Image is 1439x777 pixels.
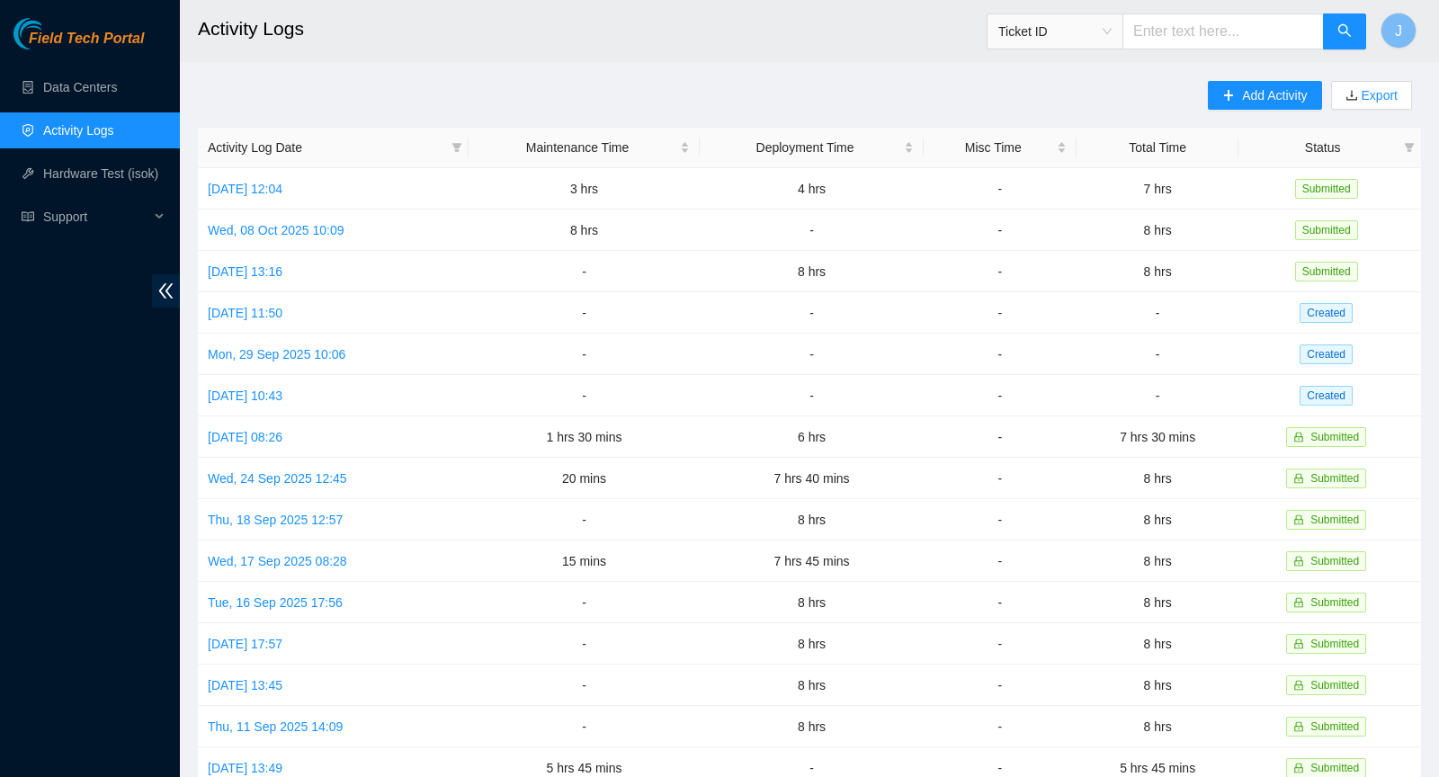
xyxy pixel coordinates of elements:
[208,347,345,362] a: Mon, 29 Sep 2025 10:06
[1300,344,1353,364] span: Created
[1242,85,1307,105] span: Add Activity
[1077,168,1238,210] td: 7 hrs
[1077,706,1238,747] td: 8 hrs
[1300,386,1353,406] span: Created
[208,306,282,320] a: [DATE] 11:50
[1381,13,1417,49] button: J
[469,582,701,623] td: -
[1293,514,1304,525] span: lock
[1293,763,1304,773] span: lock
[1293,721,1304,732] span: lock
[1077,375,1238,416] td: -
[13,18,91,49] img: Akamai Technologies
[208,719,343,734] a: Thu, 11 Sep 2025 14:09
[1077,623,1238,665] td: 8 hrs
[1293,432,1304,442] span: lock
[1323,13,1366,49] button: search
[924,623,1077,665] td: -
[469,499,701,540] td: -
[469,210,701,251] td: 8 hrs
[1077,458,1238,499] td: 8 hrs
[1077,334,1238,375] td: -
[700,375,923,416] td: -
[1293,680,1304,691] span: lock
[1295,179,1358,199] span: Submitted
[1208,81,1321,110] button: plusAdd Activity
[43,166,158,181] a: Hardware Test (isok)
[1222,89,1235,103] span: plus
[924,375,1077,416] td: -
[13,32,144,56] a: Akamai TechnologiesField Tech Portal
[700,416,923,458] td: 6 hrs
[1077,499,1238,540] td: 8 hrs
[43,123,114,138] a: Activity Logs
[1077,210,1238,251] td: 8 hrs
[469,540,701,582] td: 15 mins
[208,595,343,610] a: Tue, 16 Sep 2025 17:56
[1395,20,1402,42] span: J
[1358,88,1398,103] a: Export
[700,665,923,706] td: 8 hrs
[924,168,1077,210] td: -
[700,334,923,375] td: -
[700,540,923,582] td: 7 hrs 45 mins
[1310,431,1359,443] span: Submitted
[1404,142,1415,153] span: filter
[924,582,1077,623] td: -
[1345,89,1358,103] span: download
[469,665,701,706] td: -
[924,292,1077,334] td: -
[208,761,282,775] a: [DATE] 13:49
[469,375,701,416] td: -
[924,458,1077,499] td: -
[1310,596,1359,609] span: Submitted
[1077,128,1238,168] th: Total Time
[700,458,923,499] td: 7 hrs 40 mins
[1077,540,1238,582] td: 8 hrs
[924,540,1077,582] td: -
[1310,514,1359,526] span: Submitted
[700,168,923,210] td: 4 hrs
[700,251,923,292] td: 8 hrs
[924,334,1077,375] td: -
[208,223,344,237] a: Wed, 08 Oct 2025 10:09
[43,80,117,94] a: Data Centers
[1310,638,1359,650] span: Submitted
[208,430,282,444] a: [DATE] 08:26
[1293,473,1304,484] span: lock
[1295,262,1358,281] span: Submitted
[43,199,149,235] span: Support
[700,210,923,251] td: -
[700,499,923,540] td: 8 hrs
[469,706,701,747] td: -
[208,678,282,692] a: [DATE] 13:45
[1293,639,1304,649] span: lock
[1310,472,1359,485] span: Submitted
[1248,138,1397,157] span: Status
[208,554,347,568] a: Wed, 17 Sep 2025 08:28
[208,637,282,651] a: [DATE] 17:57
[1077,251,1238,292] td: 8 hrs
[1300,303,1353,323] span: Created
[1400,134,1418,161] span: filter
[1310,762,1359,774] span: Submitted
[700,292,923,334] td: -
[1077,582,1238,623] td: 8 hrs
[1295,220,1358,240] span: Submitted
[208,264,282,279] a: [DATE] 13:16
[1337,23,1352,40] span: search
[1310,555,1359,567] span: Submitted
[469,292,701,334] td: -
[700,582,923,623] td: 8 hrs
[451,142,462,153] span: filter
[1077,416,1238,458] td: 7 hrs 30 mins
[924,665,1077,706] td: -
[1310,679,1359,692] span: Submitted
[152,274,180,308] span: double-left
[924,416,1077,458] td: -
[448,134,466,161] span: filter
[1293,597,1304,608] span: lock
[469,168,701,210] td: 3 hrs
[29,31,144,48] span: Field Tech Portal
[1293,556,1304,567] span: lock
